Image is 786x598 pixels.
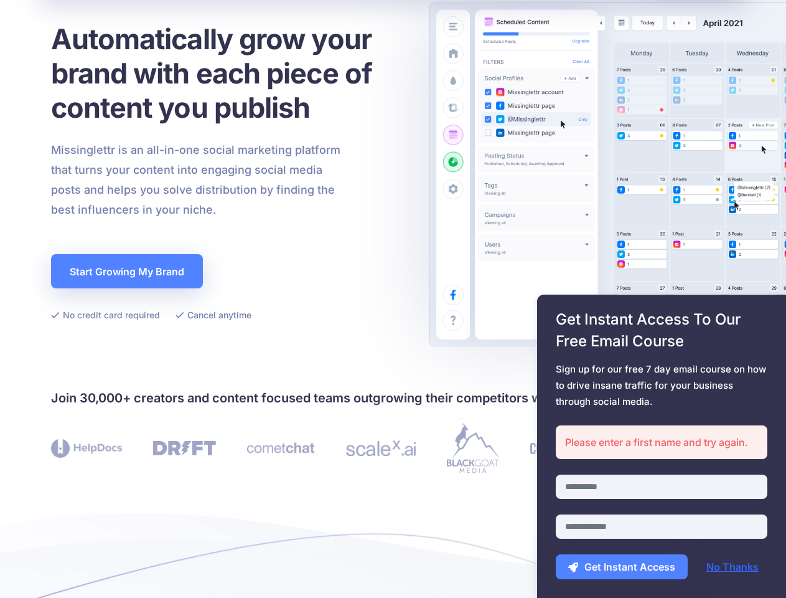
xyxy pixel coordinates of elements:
[51,140,341,220] p: Missinglettr is an all-in-one social marketing platform that turns your content into engaging soc...
[175,307,251,323] li: Cancel anytime
[51,22,403,125] h1: Automatically grow your brand with each piece of content you publish
[51,307,160,323] li: No credit card required
[556,425,767,459] div: Please enter a first name and try again.
[51,254,203,288] a: Start Growing My Brand
[694,554,771,579] a: No Thanks
[556,361,767,410] span: Sign up for our free 7 day email course on how to drive insane traffic for your business through ...
[556,554,688,579] button: Get Instant Access
[556,308,767,352] span: Get Instant Access To Our Free Email Course
[51,388,736,408] h4: Join 30,000+ creators and content focused teams outgrowing their competitors with Missinglettr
